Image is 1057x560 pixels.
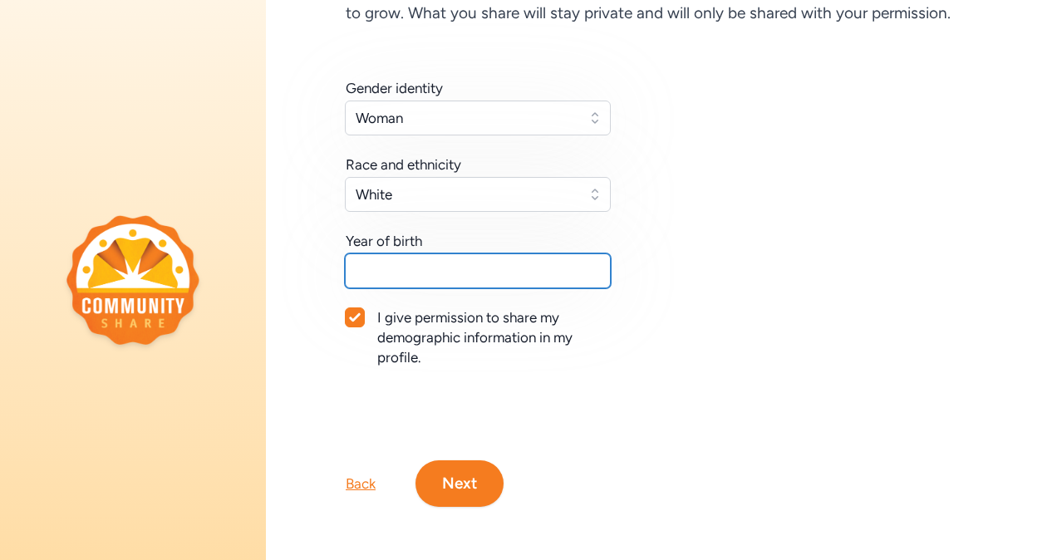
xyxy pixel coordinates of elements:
span: Woman [356,108,577,128]
div: Gender identity [346,78,443,98]
div: I give permission to share my demographic information in my profile. [377,307,612,367]
div: Year of birth [346,231,422,251]
div: Back [346,474,376,494]
span: White [356,184,577,204]
button: Woman [345,101,611,135]
div: Race and ethnicity [346,155,461,174]
button: Next [415,460,504,507]
button: White [345,177,611,212]
img: logo [66,215,199,346]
